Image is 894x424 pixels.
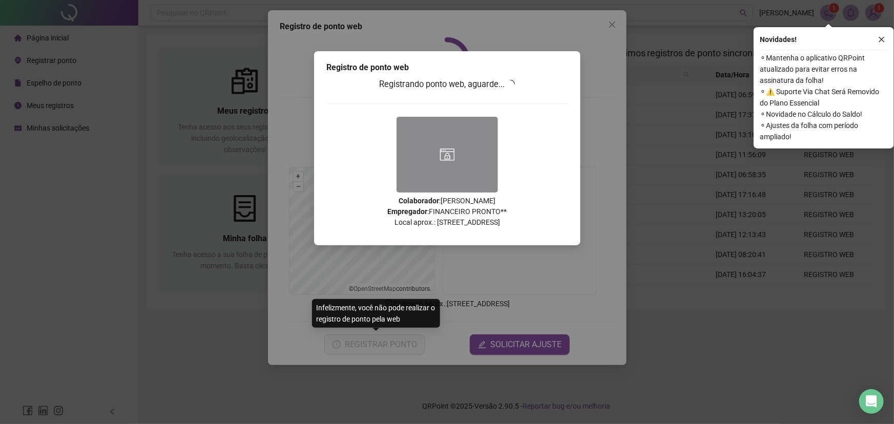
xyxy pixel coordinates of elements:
[859,389,884,414] div: Open Intercom Messenger
[760,109,888,120] span: ⚬ Novidade no Cálculo do Saldo!
[387,207,427,216] strong: Empregador
[878,36,885,43] span: close
[397,117,498,193] img: Z
[760,120,888,142] span: ⚬ Ajustes da folha com período ampliado!
[507,80,515,88] span: loading
[312,299,440,328] div: Infelizmente, você não pode realizar o registro de ponto pela web
[326,61,568,74] div: Registro de ponto web
[326,196,568,228] p: : [PERSON_NAME] : FINANCEIRO PRONTO** Local aprox.: [STREET_ADDRESS]
[399,197,439,205] strong: Colaborador
[760,34,797,45] span: Novidades !
[326,78,568,91] h3: Registrando ponto web, aguarde...
[760,52,888,86] span: ⚬ Mantenha o aplicativo QRPoint atualizado para evitar erros na assinatura da folha!
[760,86,888,109] span: ⚬ ⚠️ Suporte Via Chat Será Removido do Plano Essencial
